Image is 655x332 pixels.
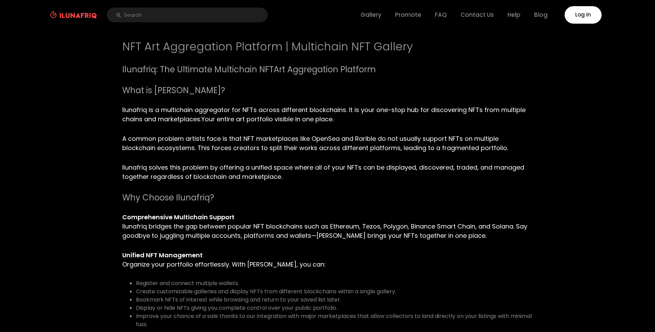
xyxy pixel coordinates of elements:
span: Organize your portfolio effortlessly. With [PERSON_NAME], you can: [122,260,326,269]
a: Help [507,11,520,19]
span: Ilunafriq solves this problem by offering a unified space where all of your NFTs can be displayed... [122,163,524,181]
a: Gallery [361,11,381,19]
a: Contact Us [461,11,494,19]
span: A common problem artists face is that NFT marketplaces like OpenSea and Rarible do not usually su... [122,134,508,152]
h1: NFT Art Aggregation Platform | Multichain NFT Gallery [122,38,533,55]
span: Why Choose Ilunafriq? [122,192,214,203]
span: Ilunafriq bridges the gap between popular NFT blockchains such as Ethereum, Tezos, Polygon, Binan... [122,222,527,240]
span: Ilunafriq is a multichain aggregator for NFTs across different blockchains. It is your one-stop h... [122,106,526,123]
b: Unified NFT Management [122,251,203,259]
a: FAQ [435,11,447,19]
a: Promote [395,11,421,19]
input: Search [107,8,268,22]
b: Comprehensive Multichain Support [122,213,235,221]
span: Create customizable galleries and display NFTs from different blockchains within a single gallery. [136,287,396,295]
span: Improve your chance of a sale thanks to our integration with major marketplaces that allow collec... [136,312,532,328]
span: Register and connect multiple wallets. [136,279,239,287]
span: Bookmark NFTs of interest while browsing and return to your saved list later. [136,296,341,304]
a: Blog [534,11,547,19]
b: What is [PERSON_NAME]? [122,85,225,96]
b: Ilunafriq: The Ultimate Multichain NFTArt Aggregation Platform [122,64,376,75]
span: Display or hide NFTs giving you complete control over your public portfolio. [136,304,337,312]
a: Log In [565,6,602,24]
img: logo ilunafriq [50,11,97,19]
